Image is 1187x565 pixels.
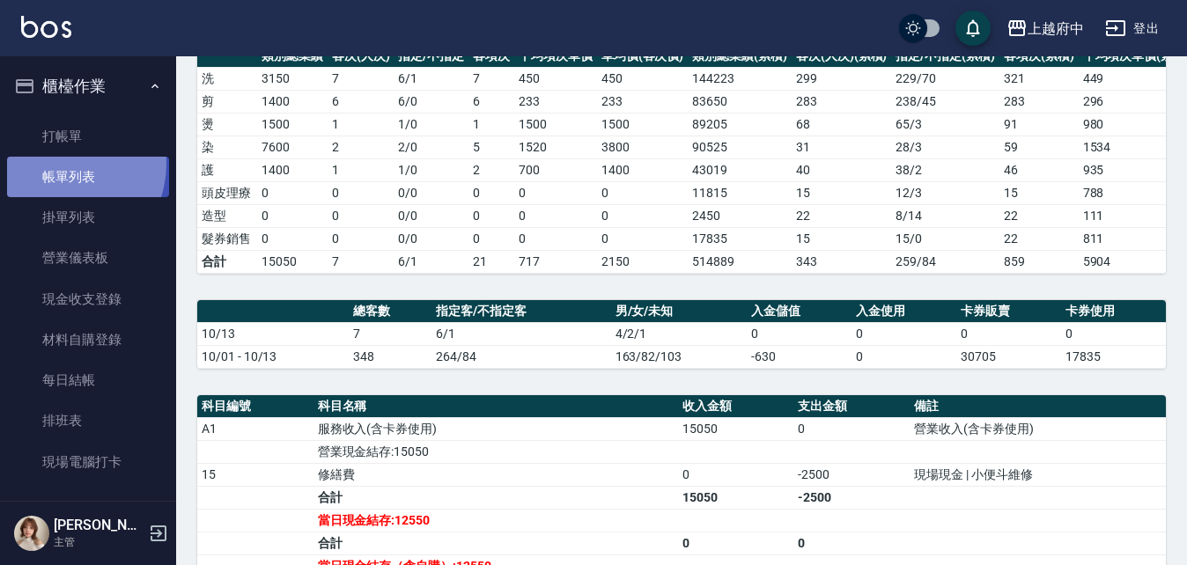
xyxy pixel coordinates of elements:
[678,417,794,440] td: 15050
[1061,345,1166,368] td: 17835
[891,90,999,113] td: 238 / 45
[597,90,689,113] td: 233
[328,67,394,90] td: 7
[431,300,611,323] th: 指定客/不指定客
[793,417,910,440] td: 0
[197,136,257,158] td: 染
[597,181,689,204] td: 0
[678,486,794,509] td: 15050
[792,250,892,273] td: 343
[999,90,1079,113] td: 283
[792,113,892,136] td: 68
[7,442,169,482] a: 現場電腦打卡
[956,322,1061,345] td: 0
[7,197,169,238] a: 掛單列表
[54,517,144,534] h5: [PERSON_NAME]
[956,300,1061,323] th: 卡券販賣
[999,250,1079,273] td: 859
[910,417,1166,440] td: 營業收入(含卡券使用)
[431,322,611,345] td: 6/1
[891,67,999,90] td: 229 / 70
[611,345,748,368] td: 163/82/103
[197,322,349,345] td: 10/13
[999,204,1079,227] td: 22
[999,158,1079,181] td: 46
[792,181,892,204] td: 15
[514,250,597,273] td: 717
[597,227,689,250] td: 0
[349,322,431,345] td: 7
[688,113,792,136] td: 89205
[328,250,394,273] td: 7
[394,113,468,136] td: 1 / 0
[793,395,910,418] th: 支出金額
[313,463,678,486] td: 修繕費
[999,181,1079,204] td: 15
[747,322,852,345] td: 0
[611,322,748,345] td: 4/2/1
[468,181,514,204] td: 0
[688,158,792,181] td: 43019
[956,345,1061,368] td: 30705
[197,227,257,250] td: 髮券銷售
[514,90,597,113] td: 233
[197,417,313,440] td: A1
[349,300,431,323] th: 總客數
[257,67,328,90] td: 3150
[891,227,999,250] td: 15 / 0
[852,345,956,368] td: 0
[328,113,394,136] td: 1
[688,250,792,273] td: 514889
[891,136,999,158] td: 28 / 3
[747,300,852,323] th: 入金儲值
[468,90,514,113] td: 6
[257,250,328,273] td: 15050
[257,136,328,158] td: 7600
[468,67,514,90] td: 7
[394,136,468,158] td: 2 / 0
[688,136,792,158] td: 90525
[793,532,910,554] td: 0
[891,204,999,227] td: 8 / 14
[678,395,794,418] th: 收入金額
[611,300,748,323] th: 男/女/未知
[394,250,468,273] td: 6/1
[999,136,1079,158] td: 59
[7,238,169,278] a: 營業儀表板
[597,204,689,227] td: 0
[1061,322,1166,345] td: 0
[197,345,349,368] td: 10/01 - 10/13
[197,250,257,273] td: 合計
[7,319,169,360] a: 材料自購登錄
[999,227,1079,250] td: 22
[328,158,394,181] td: 1
[597,113,689,136] td: 1500
[431,345,611,368] td: 264/84
[328,204,394,227] td: 0
[394,204,468,227] td: 0 / 0
[257,158,328,181] td: 1400
[910,463,1166,486] td: 現場現金 | 小便斗維修
[7,116,169,157] a: 打帳單
[792,158,892,181] td: 40
[468,204,514,227] td: 0
[313,417,678,440] td: 服務收入(含卡券使用)
[328,136,394,158] td: 2
[678,532,794,554] td: 0
[313,509,678,532] td: 當日現金結存:12550
[792,136,892,158] td: 31
[688,90,792,113] td: 83650
[54,534,144,550] p: 主管
[257,90,328,113] td: 1400
[7,157,169,197] a: 帳單列表
[792,90,892,113] td: 283
[394,158,468,181] td: 1 / 0
[597,250,689,273] td: 2150
[7,400,169,441] a: 排班表
[910,395,1166,418] th: 備註
[747,345,852,368] td: -630
[257,204,328,227] td: 0
[197,300,1166,369] table: a dense table
[349,345,431,368] td: 348
[257,181,328,204] td: 0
